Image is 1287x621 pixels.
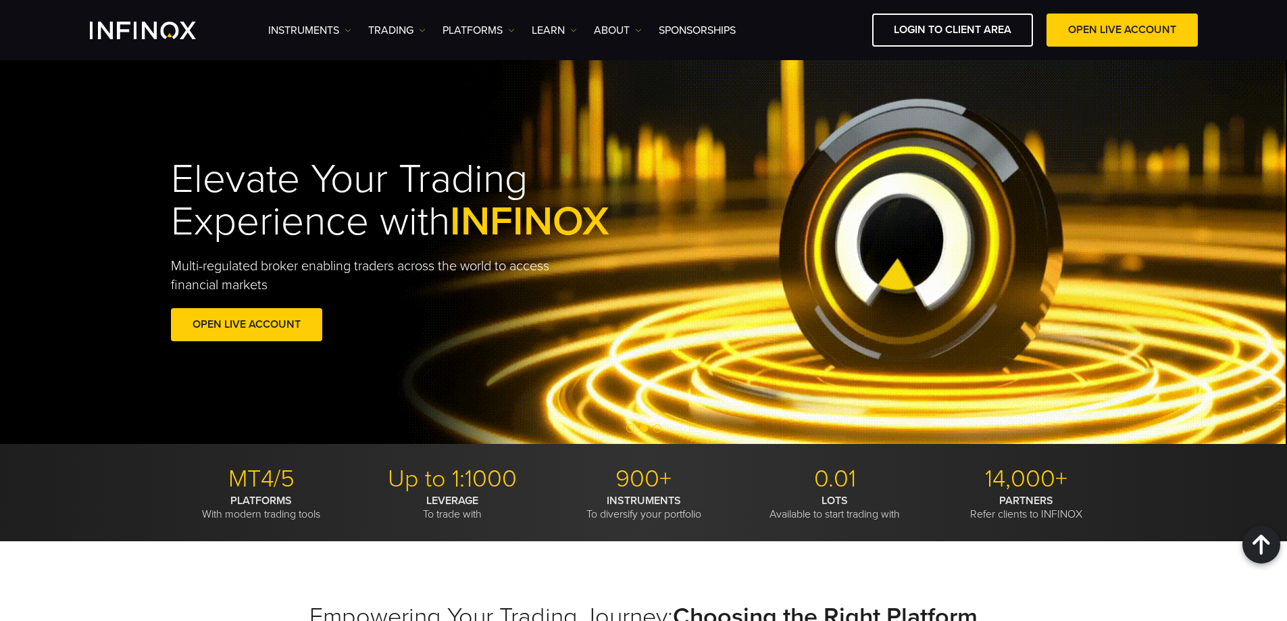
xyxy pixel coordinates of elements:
[171,464,352,494] p: MT4/5
[936,494,1117,521] p: Refer clients to INFINOX
[368,22,426,39] a: TRADING
[362,494,543,521] p: To trade with
[607,494,681,507] strong: INSTRUMENTS
[640,424,648,432] span: Go to slide 2
[872,14,1033,47] a: LOGIN TO CLIENT AREA
[745,494,926,521] p: Available to start trading with
[822,494,848,507] strong: LOTS
[171,494,352,521] p: With modern trading tools
[745,464,926,494] p: 0.01
[171,158,672,243] h1: Elevate Your Trading Experience with
[626,424,634,432] span: Go to slide 1
[532,22,577,39] a: Learn
[999,494,1053,507] strong: PARTNERS
[426,494,478,507] strong: LEVERAGE
[594,22,642,39] a: ABOUT
[553,494,734,521] p: To diversify your portfolio
[171,257,572,295] p: Multi-regulated broker enabling traders across the world to access financial markets
[90,22,228,39] a: INFINOX Logo
[230,494,292,507] strong: PLATFORMS
[362,464,543,494] p: Up to 1:1000
[659,22,736,39] a: SPONSORSHIPS
[450,197,609,246] span: INFINOX
[936,464,1117,494] p: 14,000+
[1046,14,1198,47] a: OPEN LIVE ACCOUNT
[553,464,734,494] p: 900+
[171,308,322,341] a: OPEN LIVE ACCOUNT
[268,22,351,39] a: Instruments
[443,22,515,39] a: PLATFORMS
[653,424,661,432] span: Go to slide 3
